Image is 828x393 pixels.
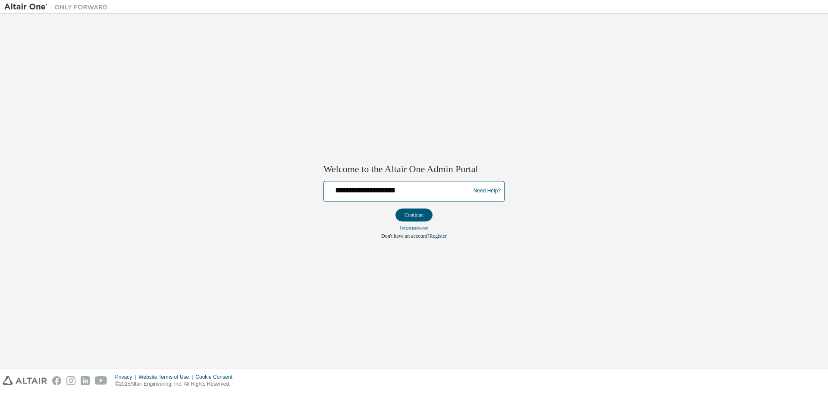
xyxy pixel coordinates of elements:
div: Website Terms of Use [138,374,195,380]
h2: Welcome to the Altair One Admin Portal [323,163,505,176]
button: Continue [395,208,433,221]
img: Altair One [4,3,112,11]
img: youtube.svg [95,376,107,385]
img: instagram.svg [66,376,75,385]
p: © 2025 Altair Engineering, Inc. All Rights Reserved. [115,380,238,388]
a: Forgot password [400,226,429,230]
img: linkedin.svg [81,376,90,385]
a: Register [430,233,447,239]
img: altair_logo.svg [3,376,47,385]
img: facebook.svg [52,376,61,385]
span: Don't have an account? [381,233,430,239]
div: Privacy [115,374,138,380]
div: Cookie Consent [195,374,237,380]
